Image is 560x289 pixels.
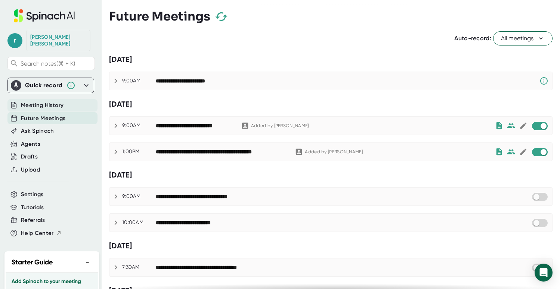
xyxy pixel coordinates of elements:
[12,279,92,285] h3: Add Spinach to your meeting
[21,190,44,199] button: Settings
[122,193,156,200] div: 9:00AM
[83,257,92,268] button: −
[109,55,553,64] div: [DATE]
[21,229,54,238] span: Help Center
[21,60,75,67] span: Search notes (⌘ + K)
[109,9,210,23] h3: Future Meetings
[21,229,62,238] button: Help Center
[251,123,309,129] div: Added by [PERSON_NAME]
[493,31,553,45] button: All meetings
[21,203,44,212] button: Tutorials
[7,33,22,48] span: r
[501,34,545,43] span: All meetings
[109,241,553,251] div: [DATE]
[109,170,553,180] div: [DATE]
[21,127,54,135] button: Ask Spinach
[122,122,156,129] div: 9:00AM
[454,35,491,42] span: Auto-record:
[21,216,45,224] button: Referrals
[21,140,40,148] button: Agents
[21,101,64,110] button: Meeting History
[305,149,363,155] div: Added by [PERSON_NAME]
[11,78,91,93] div: Quick record
[30,34,86,47] div: Robbie Byrd
[21,166,40,174] button: Upload
[539,76,548,85] svg: Spinach requires a video conference link.
[109,100,553,109] div: [DATE]
[25,82,63,89] div: Quick record
[122,219,156,226] div: 10:00AM
[122,264,156,271] div: 7:30AM
[122,148,156,155] div: 1:00PM
[535,264,553,282] div: Open Intercom Messenger
[122,78,156,84] div: 9:00AM
[12,257,53,267] h2: Starter Guide
[21,114,65,123] button: Future Meetings
[21,153,38,161] button: Drafts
